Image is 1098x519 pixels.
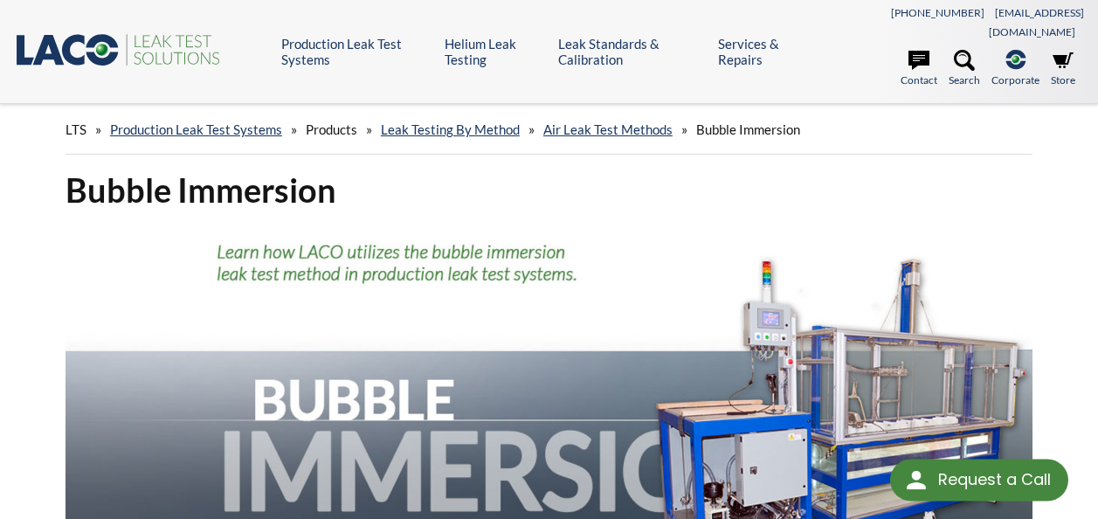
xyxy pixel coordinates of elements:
[110,121,282,137] a: Production Leak Test Systems
[891,6,984,19] a: [PHONE_NUMBER]
[938,460,1051,500] div: Request a Call
[381,121,520,137] a: Leak Testing by Method
[949,50,980,88] a: Search
[445,36,546,67] a: Helium Leak Testing
[902,467,930,495] img: round button
[66,105,1032,155] div: » » » » »
[66,169,1032,211] h1: Bubble Immersion
[558,36,705,67] a: Leak Standards & Calibration
[718,36,812,67] a: Services & Repairs
[281,36,431,67] a: Production Leak Test Systems
[543,121,673,137] a: Air Leak Test Methods
[1051,50,1075,88] a: Store
[890,460,1068,502] div: Request a Call
[991,72,1039,88] span: Corporate
[989,6,1084,38] a: [EMAIL_ADDRESS][DOMAIN_NAME]
[66,121,86,137] span: LTS
[696,121,800,137] span: Bubble Immersion
[306,121,357,137] span: Products
[901,50,937,88] a: Contact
